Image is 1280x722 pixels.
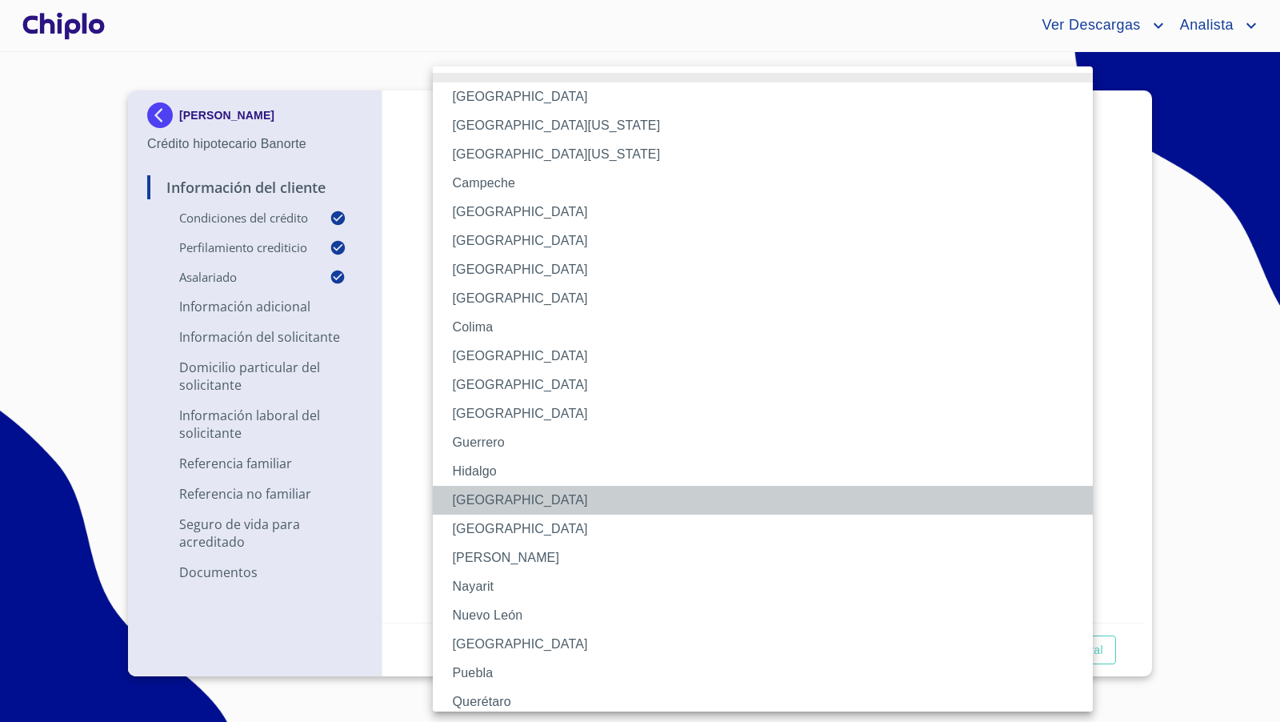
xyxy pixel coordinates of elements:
li: Guerrero [433,428,1093,457]
li: Nayarit [433,572,1093,601]
li: Puebla [433,659,1093,688]
li: Querétaro [433,688,1093,716]
li: [GEOGRAPHIC_DATA] [433,227,1093,255]
li: [GEOGRAPHIC_DATA] [433,284,1093,313]
li: [GEOGRAPHIC_DATA][US_STATE] [433,111,1093,140]
li: [GEOGRAPHIC_DATA] [433,82,1093,111]
li: [GEOGRAPHIC_DATA] [433,371,1093,399]
li: [GEOGRAPHIC_DATA][US_STATE] [433,140,1093,169]
li: [GEOGRAPHIC_DATA] [433,630,1093,659]
li: [PERSON_NAME] [433,544,1093,572]
li: Campeche [433,169,1093,198]
li: [GEOGRAPHIC_DATA] [433,198,1093,227]
li: [GEOGRAPHIC_DATA] [433,486,1093,515]
li: [GEOGRAPHIC_DATA] [433,255,1093,284]
li: [GEOGRAPHIC_DATA] [433,399,1093,428]
li: Hidalgo [433,457,1093,486]
li: [GEOGRAPHIC_DATA] [433,515,1093,544]
li: Nuevo León [433,601,1093,630]
li: [GEOGRAPHIC_DATA] [433,342,1093,371]
li: Colima [433,313,1093,342]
